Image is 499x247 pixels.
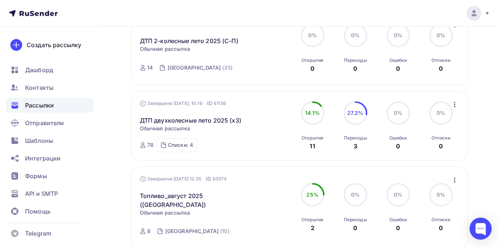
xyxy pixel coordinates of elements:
[351,191,359,198] span: 0%
[353,64,357,73] div: 0
[302,135,323,141] div: Открытия
[302,57,323,63] div: Открытия
[168,141,193,149] div: Списки: 4
[437,110,445,116] span: 0%
[168,64,221,71] div: [GEOGRAPHIC_DATA]
[396,64,400,73] div: 0
[214,100,226,107] span: 61156
[351,32,359,38] span: 0%
[140,100,226,107] div: Завершена [DATE], 10:16
[6,98,94,113] a: Рассылки
[222,64,233,71] div: (35)
[25,101,54,110] span: Рассылки
[344,135,366,141] div: Переходы
[353,142,357,151] div: 3
[389,57,407,63] div: Ошибки
[140,209,190,216] span: Обычная рассылка
[27,40,81,49] div: Создать рассылку
[25,154,61,163] span: Интеграции
[25,136,53,145] span: Шаблоны
[431,217,450,223] div: Отписки
[165,225,230,237] a: [GEOGRAPHIC_DATA] (10)
[25,83,54,92] span: Контакты
[25,207,51,216] span: Помощь
[389,217,407,223] div: Ошибки
[439,223,443,232] div: 0
[439,64,443,73] div: 0
[439,142,443,151] div: 0
[308,32,317,38] span: 0%
[431,57,450,63] div: Отписки
[167,62,233,74] a: [GEOGRAPHIC_DATA] (35)
[206,175,211,183] span: ID
[347,110,363,116] span: 27.2%
[165,227,218,235] div: [GEOGRAPHIC_DATA]
[310,223,314,232] div: 2
[213,175,227,183] span: 60574
[25,119,64,127] span: Отправители
[25,172,47,180] span: Формы
[353,223,357,232] div: 0
[394,32,402,38] span: 0%
[147,64,153,71] div: 14
[437,191,445,198] span: 0%
[6,169,94,183] a: Формы
[140,45,190,53] span: Обычная рассылка
[396,223,400,232] div: 0
[25,66,53,74] span: Дашборд
[6,80,94,95] a: Контакты
[310,142,315,151] div: 11
[306,191,318,198] span: 25%
[220,227,230,235] div: (10)
[6,116,94,130] a: Отправители
[305,110,320,116] span: 14.1%
[396,142,400,151] div: 0
[344,217,366,223] div: Переходы
[6,133,94,148] a: Шаблоны
[147,141,154,149] div: 78
[6,63,94,77] a: Дашборд
[140,191,266,209] a: Топливо_август 2025 ([GEOGRAPHIC_DATA])
[147,227,151,235] div: 8
[394,191,402,198] span: 0%
[310,64,314,73] div: 0
[25,229,51,238] span: Telegram
[344,57,366,63] div: Переходы
[431,135,450,141] div: Отписки
[140,116,241,125] a: ДТП двухколесные лето 2025 (х3)
[25,189,58,198] span: API и SMTP
[207,100,212,107] span: ID
[140,36,238,45] a: ДТП 2-колесные лето 2025 (С-П)
[389,135,407,141] div: Ошибки
[140,175,227,183] div: Завершена [DATE] 12:35
[140,125,190,132] span: Обычная рассылка
[302,217,323,223] div: Открытия
[437,32,445,38] span: 0%
[394,110,402,116] span: 0%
